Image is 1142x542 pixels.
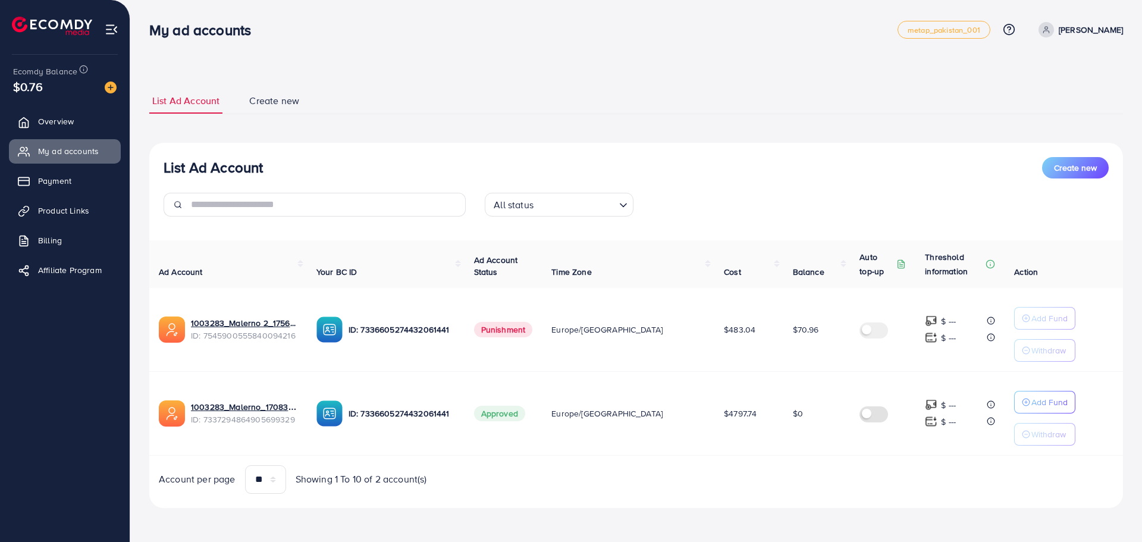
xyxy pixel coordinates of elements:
[38,234,62,246] span: Billing
[1014,391,1075,413] button: Add Fund
[13,65,77,77] span: Ecomdy Balance
[38,115,74,127] span: Overview
[164,159,263,176] h3: List Ad Account
[1091,488,1133,533] iframe: Chat
[1034,22,1123,37] a: [PERSON_NAME]
[908,26,980,34] span: metap_pakistan_001
[316,266,357,278] span: Your BC ID
[1031,311,1068,325] p: Add Fund
[149,21,261,39] h3: My ad accounts
[724,408,757,419] span: $4797.74
[13,78,43,95] span: $0.76
[38,175,71,187] span: Payment
[191,401,297,425] div: <span class='underline'>1003283_Malerno_1708347095877</span></br>7337294864905699329
[191,413,297,425] span: ID: 7337294864905699329
[191,330,297,342] span: ID: 7545900555840094216
[941,314,956,328] p: $ ---
[1031,427,1066,441] p: Withdraw
[859,250,894,278] p: Auto top-up
[159,317,185,343] img: ic-ads-acc.e4c84228.svg
[191,401,297,413] a: 1003283_Malerno_1708347095877
[191,317,297,342] div: <span class='underline'>1003283_Malerno 2_1756917040219</span></br>7545900555840094216
[925,315,937,327] img: top-up amount
[551,324,663,336] span: Europe/[GEOGRAPHIC_DATA]
[724,324,755,336] span: $483.04
[485,193,633,217] div: Search for option
[551,408,663,419] span: Europe/[GEOGRAPHIC_DATA]
[1031,395,1068,409] p: Add Fund
[1042,157,1109,178] button: Create new
[941,415,956,429] p: $ ---
[1031,343,1066,358] p: Withdraw
[1014,266,1038,278] span: Action
[316,317,343,343] img: ic-ba-acc.ded83a64.svg
[159,400,185,427] img: ic-ads-acc.e4c84228.svg
[474,322,533,337] span: Punishment
[349,406,455,421] p: ID: 7336605274432061441
[793,324,819,336] span: $70.96
[898,21,990,39] a: metap_pakistan_001
[1014,307,1075,330] button: Add Fund
[12,17,92,35] img: logo
[38,205,89,217] span: Product Links
[9,258,121,282] a: Affiliate Program
[191,317,297,329] a: 1003283_Malerno 2_1756917040219
[941,398,956,412] p: $ ---
[9,169,121,193] a: Payment
[491,196,536,214] span: All status
[1059,23,1123,37] p: [PERSON_NAME]
[349,322,455,337] p: ID: 7336605274432061441
[793,266,824,278] span: Balance
[474,254,518,278] span: Ad Account Status
[38,145,99,157] span: My ad accounts
[941,331,956,345] p: $ ---
[316,400,343,427] img: ic-ba-acc.ded83a64.svg
[1014,423,1075,446] button: Withdraw
[105,82,117,93] img: image
[474,406,525,421] span: Approved
[793,408,803,419] span: $0
[9,109,121,133] a: Overview
[925,415,937,428] img: top-up amount
[9,199,121,223] a: Product Links
[9,228,121,252] a: Billing
[724,266,741,278] span: Cost
[925,250,983,278] p: Threshold information
[296,472,427,486] span: Showing 1 To 10 of 2 account(s)
[38,264,102,276] span: Affiliate Program
[551,266,591,278] span: Time Zone
[9,139,121,163] a: My ad accounts
[159,472,236,486] span: Account per page
[249,94,299,108] span: Create new
[105,23,118,36] img: menu
[1054,162,1097,174] span: Create new
[159,266,203,278] span: Ad Account
[152,94,219,108] span: List Ad Account
[1014,339,1075,362] button: Withdraw
[925,399,937,411] img: top-up amount
[537,194,614,214] input: Search for option
[925,331,937,344] img: top-up amount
